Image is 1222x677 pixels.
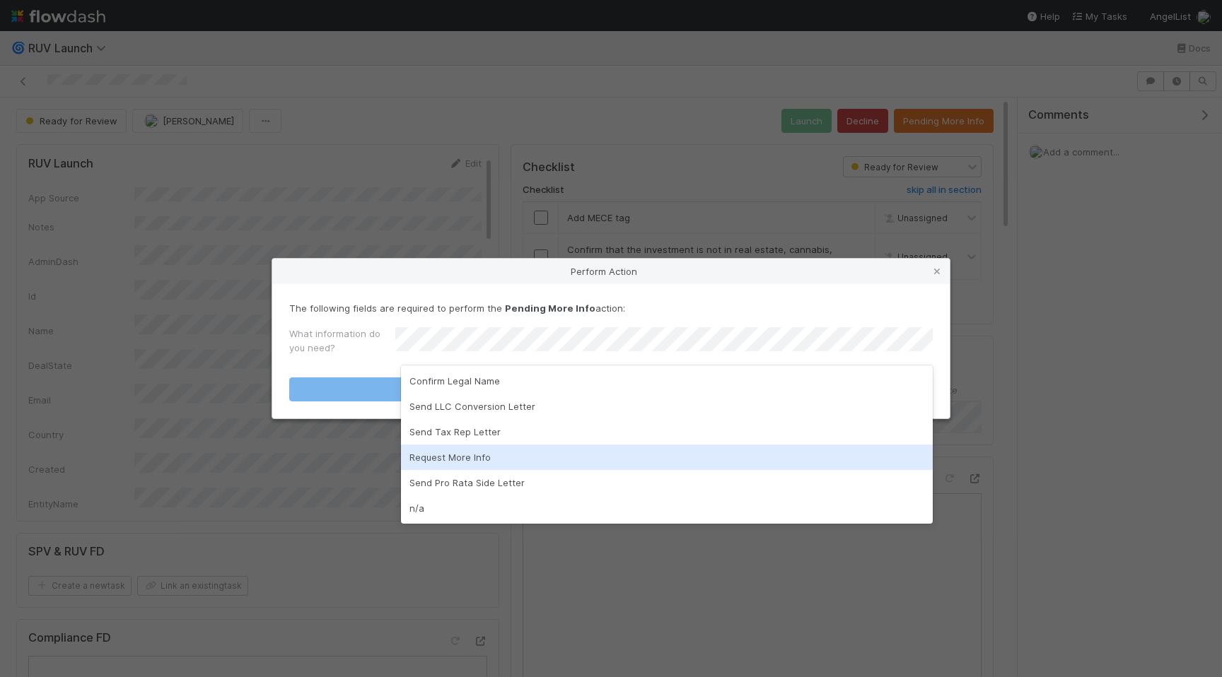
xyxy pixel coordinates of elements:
label: What information do you need? [289,326,395,355]
strong: Pending More Info [505,302,595,314]
div: Send Tax Rep Letter [401,419,933,445]
div: n/a [401,495,933,521]
div: Request More Info [401,445,933,470]
button: Pending More Info [289,377,933,401]
div: Perform Action [272,259,950,284]
p: The following fields are required to perform the action: [289,301,933,315]
div: Send Pro Rata Side Letter [401,470,933,495]
div: Confirm Legal Name [401,368,933,394]
div: Send LLC Conversion Letter [401,394,933,419]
